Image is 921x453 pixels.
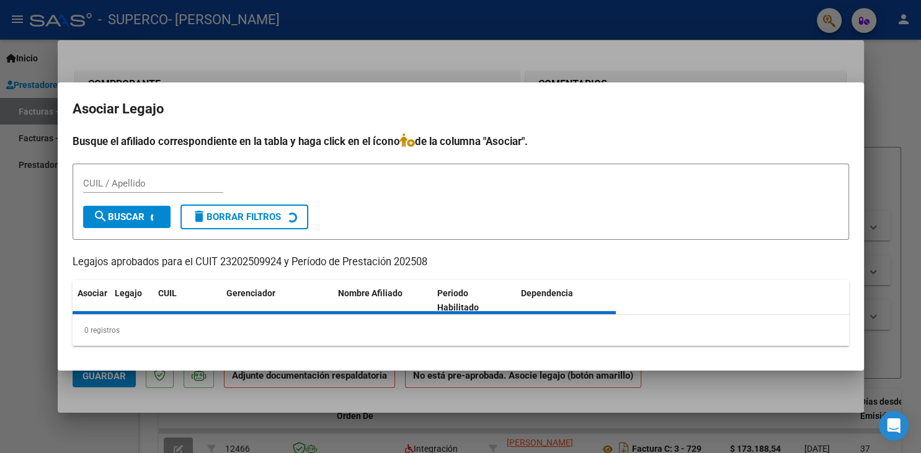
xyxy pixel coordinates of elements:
button: Buscar [83,206,171,228]
mat-icon: search [93,209,108,224]
datatable-header-cell: Legajo [110,280,153,321]
span: Dependencia [521,288,573,298]
span: Asociar [78,288,107,298]
span: Gerenciador [226,288,275,298]
span: Nombre Afiliado [338,288,403,298]
datatable-header-cell: Periodo Habilitado [432,280,516,321]
datatable-header-cell: Nombre Afiliado [333,280,433,321]
datatable-header-cell: CUIL [153,280,221,321]
datatable-header-cell: Dependencia [516,280,616,321]
div: 0 registros [73,315,849,346]
span: Borrar Filtros [192,211,281,222]
datatable-header-cell: Asociar [73,280,110,321]
div: Open Intercom Messenger [879,411,909,441]
span: Buscar [93,211,145,222]
h2: Asociar Legajo [73,97,849,121]
datatable-header-cell: Gerenciador [221,280,333,321]
button: Borrar Filtros [180,205,308,229]
span: Legajo [115,288,142,298]
span: CUIL [158,288,177,298]
h4: Busque el afiliado correspondiente en la tabla y haga click en el ícono de la columna "Asociar". [73,133,849,149]
p: Legajos aprobados para el CUIT 23202509924 y Período de Prestación 202508 [73,255,849,270]
mat-icon: delete [192,209,207,224]
span: Periodo Habilitado [437,288,479,312]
